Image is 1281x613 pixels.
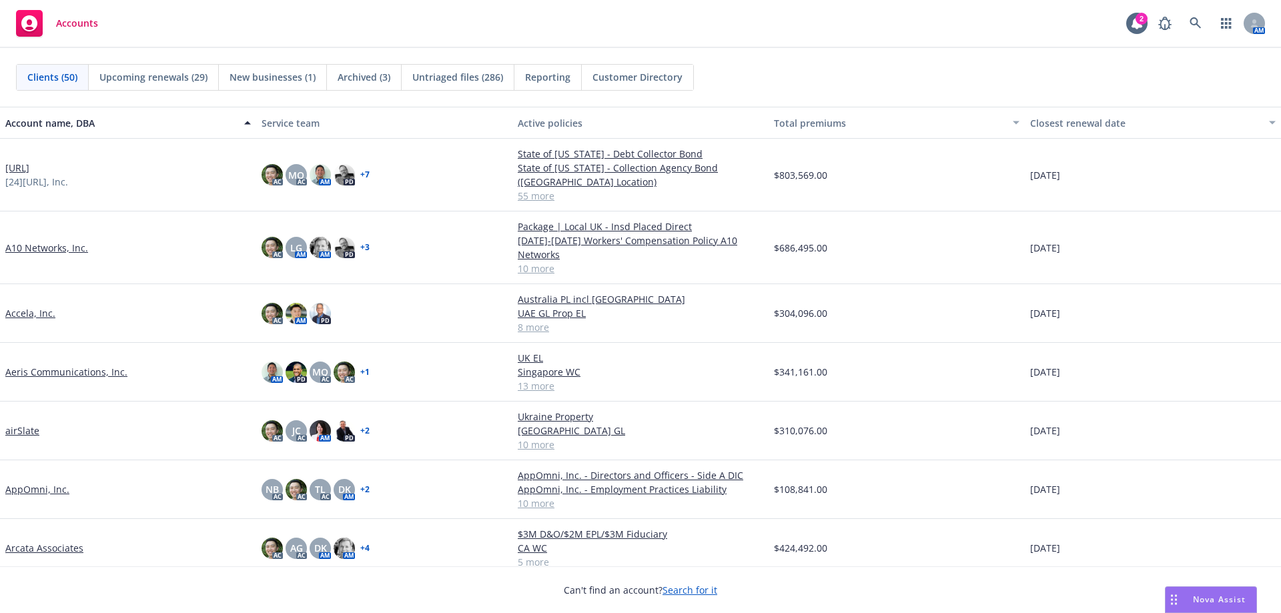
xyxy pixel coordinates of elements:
span: [DATE] [1030,541,1060,555]
div: Service team [262,116,507,130]
a: + 7 [360,171,370,179]
a: Accounts [11,5,103,42]
button: Total premiums [769,107,1025,139]
span: New businesses (1) [230,70,316,84]
img: photo [262,164,283,185]
img: photo [334,362,355,383]
a: UK EL [518,351,763,365]
a: State of [US_STATE] - Debt Collector Bond [518,147,763,161]
img: photo [262,362,283,383]
a: AppOmni, Inc. [5,482,69,496]
img: photo [310,164,331,185]
a: Australia PL incl [GEOGRAPHIC_DATA] [518,292,763,306]
span: [DATE] [1030,168,1060,182]
div: 2 [1136,13,1148,25]
span: [DATE] [1030,424,1060,438]
span: NB [266,482,279,496]
span: [DATE] [1030,365,1060,379]
a: Ukraine Property [518,410,763,424]
img: photo [334,538,355,559]
img: photo [310,420,331,442]
span: Clients (50) [27,70,77,84]
span: JC [292,424,301,438]
span: [DATE] [1030,241,1060,255]
div: Closest renewal date [1030,116,1261,130]
span: DK [338,482,351,496]
img: photo [334,237,355,258]
span: MQ [288,168,304,182]
img: photo [262,237,283,258]
span: DK [314,541,327,555]
img: photo [262,303,283,324]
span: Nova Assist [1193,594,1246,605]
span: Archived (3) [338,70,390,84]
a: UAE GL Prop EL [518,306,763,320]
div: Total premiums [774,116,1005,130]
a: CA WC [518,541,763,555]
span: [DATE] [1030,482,1060,496]
span: [24][URL], Inc. [5,175,68,189]
span: Can't find an account? [564,583,717,597]
a: AppOmni, Inc. - Directors and Officers - Side A DIC [518,468,763,482]
a: Search for it [663,584,717,596]
div: Drag to move [1166,587,1182,612]
a: [DATE]-[DATE] Workers' Compensation Policy A10 Networks [518,233,763,261]
span: [DATE] [1030,306,1060,320]
a: 8 more [518,320,763,334]
img: photo [334,164,355,185]
img: photo [286,479,307,500]
img: photo [310,237,331,258]
button: Service team [256,107,512,139]
span: $803,569.00 [774,168,827,182]
a: Singapore WC [518,365,763,379]
a: [GEOGRAPHIC_DATA] GL [518,424,763,438]
a: 10 more [518,496,763,510]
a: 55 more [518,189,763,203]
a: + 4 [360,544,370,552]
a: + 3 [360,243,370,251]
a: + 1 [360,368,370,376]
button: Closest renewal date [1025,107,1281,139]
span: Customer Directory [592,70,683,84]
span: $108,841.00 [774,482,827,496]
a: + 2 [360,486,370,494]
span: Reporting [525,70,570,84]
a: Arcata Associates [5,541,83,555]
span: $304,096.00 [774,306,827,320]
img: photo [286,303,307,324]
div: Account name, DBA [5,116,236,130]
a: Switch app [1213,10,1240,37]
img: photo [262,538,283,559]
span: LG [290,241,302,255]
a: airSlate [5,424,39,438]
a: A10 Networks, Inc. [5,241,88,255]
a: Report a Bug [1152,10,1178,37]
a: Search [1182,10,1209,37]
a: Aeris Communications, Inc. [5,365,127,379]
a: Accela, Inc. [5,306,55,320]
span: $424,492.00 [774,541,827,555]
button: Active policies [512,107,769,139]
a: 5 more [518,555,763,569]
span: MQ [312,365,328,379]
span: Accounts [56,18,98,29]
div: Active policies [518,116,763,130]
img: photo [286,362,307,383]
span: $341,161.00 [774,365,827,379]
a: $3M D&O/$2M EPL/$3M Fiduciary [518,527,763,541]
a: 10 more [518,261,763,275]
span: Upcoming renewals (29) [99,70,207,84]
span: Untriaged files (286) [412,70,503,84]
span: $310,076.00 [774,424,827,438]
img: photo [310,303,331,324]
span: TL [315,482,326,496]
a: 13 more [518,379,763,393]
a: [URL] [5,161,29,175]
span: AG [290,541,303,555]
